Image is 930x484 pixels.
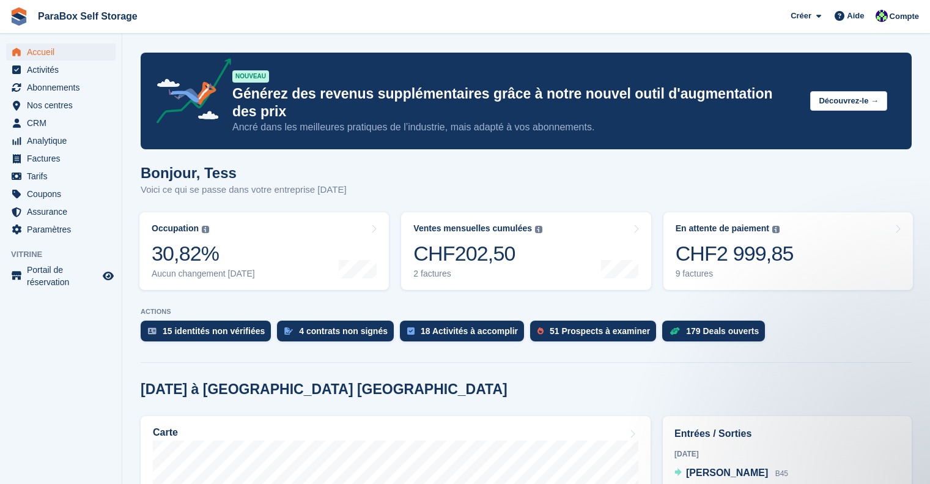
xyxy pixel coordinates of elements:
span: Abonnements [27,79,100,96]
a: 15 identités non vérifiées [141,321,277,348]
a: menu [6,114,116,132]
div: 179 Deals ouverts [686,326,759,336]
div: 30,82% [152,241,255,266]
span: [PERSON_NAME] [686,467,768,478]
span: Accueil [27,43,100,61]
div: En attente de paiement [676,223,769,234]
a: menu [6,264,116,288]
a: [PERSON_NAME] B45 [674,466,788,482]
div: 15 identités non vérifiées [163,326,265,336]
a: menu [6,185,116,203]
a: Occupation 30,82% Aucun changement [DATE] [139,212,389,290]
span: B45 [775,469,788,478]
a: 179 Deals ouverts [662,321,771,348]
span: CRM [27,114,100,132]
a: menu [6,203,116,220]
a: ParaBox Self Storage [33,6,142,26]
span: Aide [847,10,864,22]
p: Ancré dans les meilleures pratiques de l’industrie, mais adapté à vos abonnements. [232,121,800,134]
div: Aucun changement [DATE] [152,269,255,279]
img: prospect-51fa495bee0391a8d652442698ab0144808aea92771e9ea1ae160a38d050c398.svg [537,327,544,335]
p: Générez des revenus supplémentaires grâce à notre nouvel outil d'augmentation des prix [232,85,800,121]
span: Coupons [27,185,100,203]
div: Occupation [152,223,199,234]
img: icon-info-grey-7440780725fd019a000dd9b08b2336e03edf1995a4989e88bcd33f0948082b44.svg [202,226,209,233]
img: contract_signature_icon-13c848040528278c33f63329250d36e43548de30e8caae1d1a13099fd9432cc5.svg [284,327,293,335]
a: Boutique d'aperçu [101,269,116,283]
a: 51 Prospects à examiner [530,321,662,348]
div: 4 contrats non signés [299,326,388,336]
div: CHF202,50 [413,241,542,266]
h2: [DATE] à [GEOGRAPHIC_DATA] [GEOGRAPHIC_DATA] [141,381,507,398]
div: CHF2 999,85 [676,241,794,266]
div: 18 Activités à accomplir [421,326,518,336]
div: Ventes mensuelles cumulées [413,223,532,234]
img: stora-icon-8386f47178a22dfd0bd8f6a31ec36ba5ce8667c1dd55bd0f319d3a0aa187defe.svg [10,7,28,26]
span: Factures [27,150,100,167]
a: menu [6,97,116,114]
a: menu [6,150,116,167]
h2: Entrées / Sorties [674,426,900,441]
div: 9 factures [676,269,794,279]
img: price-adjustments-announcement-icon-8257ccfd72463d97f412b2fc003d46551f7dbcb40ab6d574587a9cd5c0d94... [146,58,232,128]
span: Créer [791,10,811,22]
img: Tess Bédat [876,10,888,22]
div: 51 Prospects à examiner [550,326,650,336]
div: 2 factures [413,269,542,279]
img: deal-1b604bf984904fb50ccaf53a9ad4b4a5d6e5aea283cecdc64d6e3604feb123c2.svg [670,327,680,335]
img: verify_identity-adf6edd0f0f0b5bbfe63781bf79b02c33cf7c696d77639b501bdc392416b5a36.svg [148,327,157,335]
p: ACTIONS [141,308,912,316]
span: Analytique [27,132,100,149]
span: Portail de réservation [27,264,100,288]
span: Assurance [27,203,100,220]
span: Paramètres [27,221,100,238]
span: Activités [27,61,100,78]
a: 4 contrats non signés [277,321,400,348]
a: 18 Activités à accomplir [400,321,530,348]
a: En attente de paiement CHF2 999,85 9 factures [663,212,913,290]
span: Compte [890,10,919,23]
span: Nos centres [27,97,100,114]
a: Ventes mensuelles cumulées CHF202,50 2 factures [401,212,651,290]
img: icon-info-grey-7440780725fd019a000dd9b08b2336e03edf1995a4989e88bcd33f0948082b44.svg [772,226,780,233]
div: [DATE] [674,449,900,460]
p: Voici ce qui se passe dans votre entreprise [DATE] [141,183,347,197]
a: menu [6,79,116,96]
img: task-75834270c22a3079a89374b754ae025e5fb1db73e45f91037f5363f120a921f8.svg [407,327,415,335]
button: Découvrez-le → [810,91,887,111]
span: Tarifs [27,168,100,185]
img: icon-info-grey-7440780725fd019a000dd9b08b2336e03edf1995a4989e88bcd33f0948082b44.svg [535,226,542,233]
a: menu [6,221,116,238]
div: NOUVEAU [232,70,269,83]
h1: Bonjour, Tess [141,165,347,181]
a: menu [6,61,116,78]
h2: Carte [153,427,178,438]
a: menu [6,132,116,149]
span: Vitrine [11,248,122,261]
a: menu [6,168,116,185]
a: menu [6,43,116,61]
